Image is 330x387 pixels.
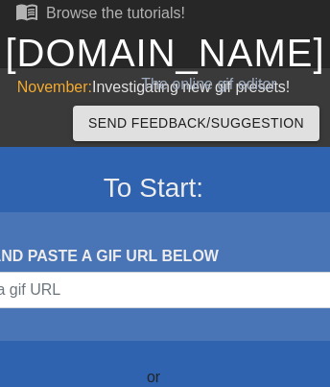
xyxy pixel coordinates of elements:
div: Browse the tutorials! [46,5,185,21]
span: Send Feedback/Suggestion [88,111,304,135]
button: Send Feedback/Suggestion [73,106,319,141]
a: [DOMAIN_NAME] [5,32,324,74]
